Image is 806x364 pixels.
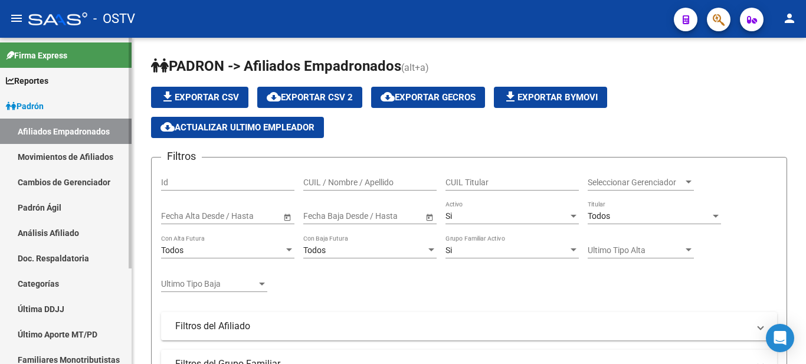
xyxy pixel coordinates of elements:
[6,100,44,113] span: Padrón
[588,178,683,188] span: Seleccionar Gerenciador
[208,211,266,221] input: End date
[503,90,517,104] mat-icon: file_download
[151,117,324,138] button: Actualizar ultimo Empleador
[175,320,749,333] mat-panel-title: Filtros del Afiliado
[401,62,429,73] span: (alt+a)
[267,90,281,104] mat-icon: cloud_download
[161,148,202,165] h3: Filtros
[160,92,239,103] span: Exportar CSV
[160,120,175,134] mat-icon: cloud_download
[6,74,48,87] span: Reportes
[161,312,777,340] mat-expansion-panel-header: Filtros del Afiliado
[160,90,175,104] mat-icon: file_download
[503,92,598,103] span: Exportar Bymovi
[350,211,408,221] input: End date
[303,211,340,221] input: Start date
[93,6,135,32] span: - OSTV
[281,211,293,223] button: Open calendar
[445,245,452,255] span: Si
[766,324,794,352] div: Open Intercom Messenger
[303,245,326,255] span: Todos
[381,90,395,104] mat-icon: cloud_download
[161,279,257,289] span: Ultimo Tipo Baja
[161,245,184,255] span: Todos
[588,245,683,255] span: Ultimo Tipo Alta
[151,58,401,74] span: PADRON -> Afiliados Empadronados
[267,92,353,103] span: Exportar CSV 2
[6,49,67,62] span: Firma Express
[257,87,362,108] button: Exportar CSV 2
[588,211,610,221] span: Todos
[381,92,476,103] span: Exportar GECROS
[9,11,24,25] mat-icon: menu
[151,87,248,108] button: Exportar CSV
[782,11,797,25] mat-icon: person
[423,211,435,223] button: Open calendar
[161,211,198,221] input: Start date
[371,87,485,108] button: Exportar GECROS
[445,211,452,221] span: Si
[494,87,607,108] button: Exportar Bymovi
[160,122,314,133] span: Actualizar ultimo Empleador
